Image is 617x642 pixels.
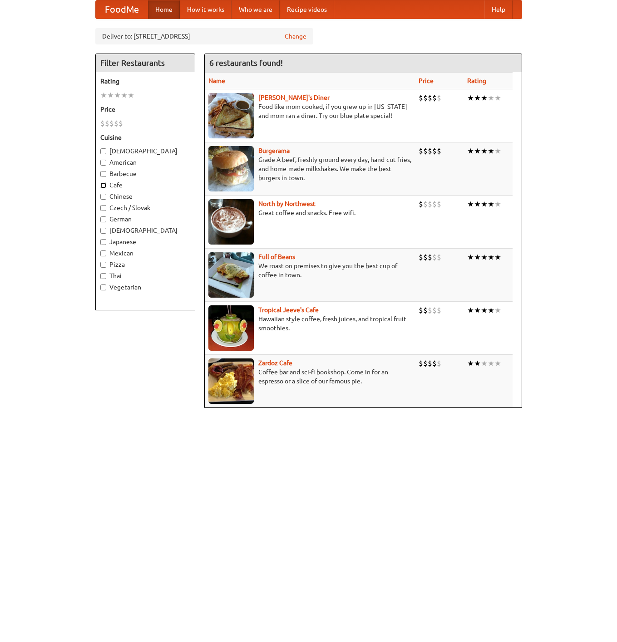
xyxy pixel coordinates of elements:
[423,199,428,209] li: $
[437,305,441,315] li: $
[114,118,118,128] li: $
[419,146,423,156] li: $
[208,305,254,351] img: jeeves.jpg
[467,252,474,262] li: ★
[432,146,437,156] li: $
[474,199,481,209] li: ★
[208,155,411,182] p: Grade A beef, freshly ground every day, hand-cut fries, and home-made milkshakes. We make the bes...
[467,358,474,368] li: ★
[423,358,428,368] li: $
[474,146,481,156] li: ★
[105,118,109,128] li: $
[258,200,316,207] a: North by Northwest
[208,77,225,84] a: Name
[208,252,254,298] img: beans.jpg
[481,93,488,103] li: ★
[419,93,423,103] li: $
[428,358,432,368] li: $
[128,90,134,100] li: ★
[419,77,434,84] a: Price
[96,54,195,72] h4: Filter Restaurants
[100,271,190,280] label: Thai
[488,252,494,262] li: ★
[95,28,313,44] div: Deliver to: [STREET_ADDRESS]
[100,90,107,100] li: ★
[96,0,148,19] a: FoodMe
[109,118,114,128] li: $
[208,314,411,333] p: Hawaiian style coffee, fresh juices, and tropical fruit smoothies.
[100,239,106,245] input: Japanese
[100,228,106,234] input: [DEMOGRAPHIC_DATA]
[494,146,501,156] li: ★
[100,118,105,128] li: $
[432,93,437,103] li: $
[100,192,190,201] label: Chinese
[432,358,437,368] li: $
[494,305,501,315] li: ★
[467,146,474,156] li: ★
[232,0,280,19] a: Who we are
[419,252,423,262] li: $
[100,249,190,258] label: Mexican
[467,77,486,84] a: Rating
[100,194,106,200] input: Chinese
[474,93,481,103] li: ★
[118,118,123,128] li: $
[121,90,128,100] li: ★
[474,252,481,262] li: ★
[423,305,428,315] li: $
[100,273,106,279] input: Thai
[481,358,488,368] li: ★
[437,199,441,209] li: $
[100,133,190,142] h5: Cuisine
[100,284,106,290] input: Vegetarian
[208,102,411,120] p: Food like mom cooked, if you grew up in [US_STATE] and mom ran a diner. Try our blue plate special!
[258,253,295,260] a: Full of Beans
[488,146,494,156] li: ★
[100,105,190,114] h5: Price
[208,146,254,191] img: burgerama.jpg
[100,169,190,178] label: Barbecue
[148,0,180,19] a: Home
[494,358,501,368] li: ★
[100,262,106,268] input: Pizza
[474,358,481,368] li: ★
[258,147,290,154] a: Burgerama
[481,199,488,209] li: ★
[428,146,432,156] li: $
[484,0,513,19] a: Help
[423,146,428,156] li: $
[467,199,474,209] li: ★
[100,260,190,269] label: Pizza
[100,182,106,188] input: Cafe
[423,252,428,262] li: $
[428,199,432,209] li: $
[419,358,423,368] li: $
[494,199,501,209] li: ★
[258,359,292,367] a: Zardoz Cafe
[432,199,437,209] li: $
[100,160,106,166] input: American
[208,261,411,279] p: We roast on premises to give you the best cup of coffee in town.
[258,94,330,101] a: [PERSON_NAME]'s Diner
[100,283,190,292] label: Vegetarian
[280,0,334,19] a: Recipe videos
[100,216,106,222] input: German
[488,358,494,368] li: ★
[258,306,319,314] b: Tropical Jeeve's Cafe
[100,148,106,154] input: [DEMOGRAPHIC_DATA]
[494,252,501,262] li: ★
[488,305,494,315] li: ★
[100,158,190,167] label: American
[437,358,441,368] li: $
[209,59,283,67] ng-pluralize: 6 restaurants found!
[208,199,254,245] img: north.jpg
[423,93,428,103] li: $
[437,146,441,156] li: $
[481,146,488,156] li: ★
[494,93,501,103] li: ★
